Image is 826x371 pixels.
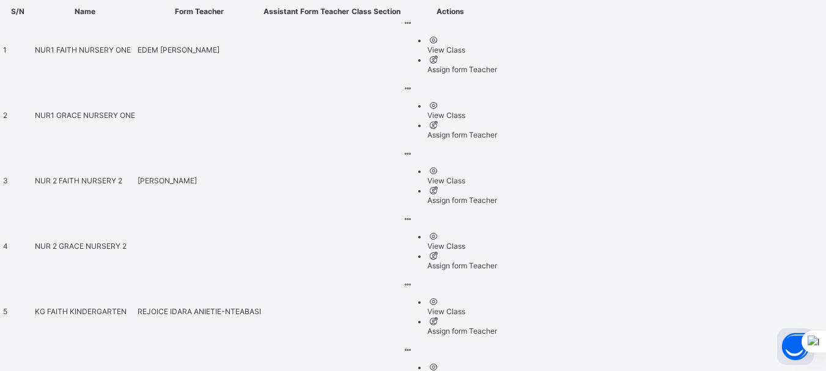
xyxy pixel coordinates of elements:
[35,176,81,185] span: NUR 2 FAITH
[427,307,497,316] div: View Class
[427,196,497,205] div: Assign form Teacher
[427,65,497,74] div: Assign form Teacher
[2,83,33,147] td: 2
[427,130,497,139] div: Assign form Teacher
[427,45,497,54] div: View Class
[35,45,79,54] span: NUR1 FAITH
[35,241,86,251] span: NUR 2 GRACE
[427,176,497,185] div: View Class
[2,149,33,213] td: 3
[402,6,498,17] th: Actions
[427,111,497,120] div: View Class
[138,45,261,54] span: EDEM [PERSON_NAME]
[427,326,497,336] div: Assign form Teacher
[79,45,131,54] span: NURSERY ONE
[83,111,135,120] span: NURSERY ONE
[427,241,497,251] div: View Class
[427,261,497,270] div: Assign form Teacher
[2,279,33,343] td: 5
[351,6,401,17] th: Class Section
[777,328,814,365] button: Open asap
[2,214,33,278] td: 4
[137,6,262,17] th: Form Teacher
[34,6,136,17] th: Name
[86,241,127,251] span: NURSERY 2
[138,307,261,316] span: REJOICE IDARA ANIETIE-NTEABASI
[81,176,122,185] span: NURSERY 2
[35,307,70,316] span: KG FAITH
[35,111,83,120] span: NUR1 GRACE
[70,307,127,316] span: KINDERGARTEN
[2,18,33,82] td: 1
[263,6,350,17] th: Assistant Form Teacher
[138,176,261,185] span: [PERSON_NAME]
[2,6,33,17] th: S/N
